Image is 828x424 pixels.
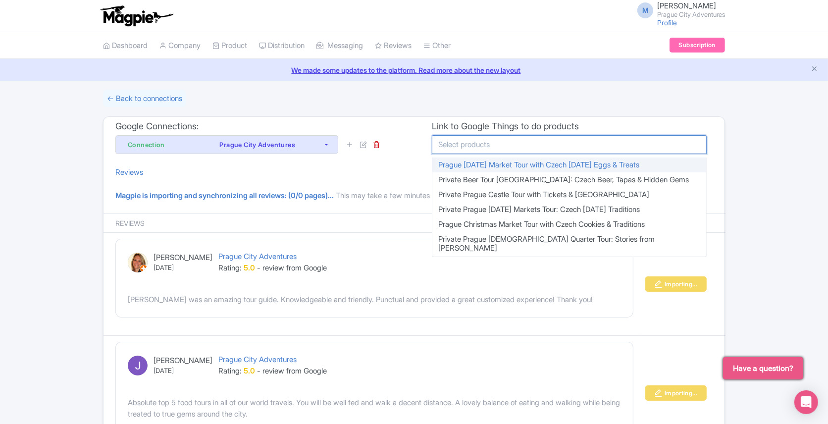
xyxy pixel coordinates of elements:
div: [PERSON_NAME] was an amazing tour guide. Knowledgeable and friendly. Punctual and provided a grea... [128,294,621,306]
span: - review from Google [257,263,327,272]
div: Private Beer Tour [GEOGRAPHIC_DATA]: Czech Beer, Tapas & Hidden Gems [432,172,706,187]
a: Company [159,32,201,59]
div: Private Prague [DATE] Markets Tour: Czech [DATE] Traditions [432,202,706,217]
span: Rating: [218,366,242,375]
strong: 5.0 [244,366,255,375]
div: Open Intercom Messenger [794,390,818,414]
div: Private Prague [DEMOGRAPHIC_DATA] Quarter Tour: Stories from [PERSON_NAME] [432,232,706,256]
a: Other [423,32,451,59]
h3: Google Connections: [115,121,396,132]
span: This may take a few minutes to complete. Please check back later. [336,191,554,200]
a: ← Back to connections [103,90,186,107]
span: Have a question? [733,363,793,374]
a: Distribution [259,32,305,59]
div: Prague Christmas Market Tour with Czech Cookies & Traditions [432,217,706,232]
small: Prague City Adventures [657,11,725,18]
a: We made some updates to the platform. Read more about the new layout [6,65,822,75]
button: Connection Prague City Adventures [115,135,338,154]
strong: 5.0 [244,263,255,272]
span: Prague City Adventures [218,252,297,261]
small: [DATE] [154,263,212,273]
a: Product [212,32,247,59]
div: Private Prague Food Tour: Traditional Czech Food & Drinks [432,256,706,270]
h3: Link to Google Things to do products [432,121,701,132]
div: Prague City Adventures [192,139,323,151]
span: - review from Google [257,366,327,375]
a: [PERSON_NAME] [154,356,212,365]
a: Subscription [670,38,725,53]
button: Have a question? [723,357,803,379]
span: Rating: [218,263,242,272]
span: [PERSON_NAME] [657,1,716,10]
a: Reviews [375,32,412,59]
div: Absolute top 5 food tours in all of our world travels. You will be well fed and walk a decent dis... [128,397,621,420]
a: [PERSON_NAME] [154,253,212,262]
div: Connection [128,139,186,151]
div: Prague [DATE] Market Tour with Czech [DATE] Eggs & Treats [432,158,706,172]
b: Magpie is importing and synchronizing all reviews: (0/0 pages)... [115,191,334,200]
a: M [PERSON_NAME] Prague City Adventures [631,2,725,18]
div: Private Prague Castle Tour with Tickets & [GEOGRAPHIC_DATA] [432,187,706,202]
button: Close announcement [811,64,818,75]
img: logo-ab69f6fb50320c5b225c76a69d11143b.png [98,5,175,27]
input: Select products [438,140,495,149]
a: Messaging [316,32,363,59]
span: M [637,2,653,18]
a: Reviews [115,159,143,186]
a: Profile [657,18,677,27]
a: Dashboard [103,32,148,59]
small: [DATE] [154,366,212,376]
span: Prague City Adventures [218,355,297,364]
th: Reviews [103,214,639,233]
